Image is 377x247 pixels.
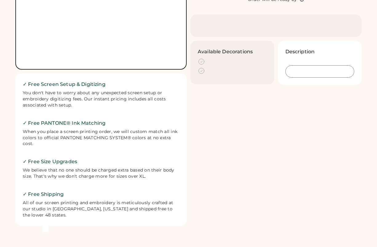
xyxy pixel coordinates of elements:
[23,167,179,180] div: We believe that no one should be charged extra based on their body size. That's why we don't char...
[23,158,179,165] h2: ✓ Free Size Upgrades
[23,119,179,127] h2: ✓ Free PANTONE® Ink Matching
[23,191,179,198] h2: ✓ Free Shipping
[198,48,253,55] h3: Available Decorations
[23,90,179,108] div: You don't have to worry about any unexpected screen setup or embroidery digitizing fees. Our inst...
[23,200,179,218] div: All of our screen printing and embroidery is meticulously crafted at our studio in [GEOGRAPHIC_DA...
[285,48,315,55] h3: Description
[23,81,179,88] h2: ✓ Free Screen Setup & Digitizing
[23,129,179,147] div: When you place a screen printing order, we will custom match all ink colors to official PANTONE M...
